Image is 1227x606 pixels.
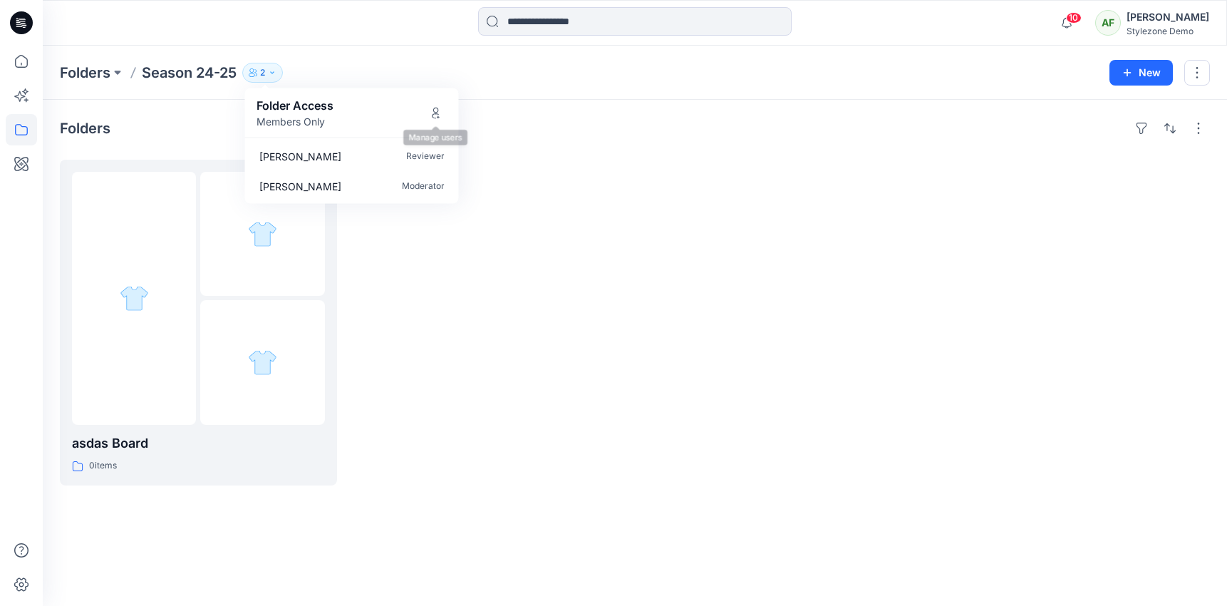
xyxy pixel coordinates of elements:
[142,63,237,83] p: Season 24-25
[257,97,333,114] p: Folder Access
[248,171,456,201] a: [PERSON_NAME]Moderator
[259,178,341,193] p: Anna Fesenko
[425,101,447,124] button: Manage Users
[248,141,456,171] a: [PERSON_NAME]Reviewer
[1127,9,1209,26] div: [PERSON_NAME]
[248,220,277,249] img: folder 2
[259,148,341,163] p: Taras Kozubov
[1066,12,1082,24] span: 10
[60,160,337,486] a: folder 1folder 2folder 3asdas Board0items
[60,120,110,137] h4: Folders
[1109,60,1173,86] button: New
[257,114,333,129] p: Members Only
[89,458,117,473] p: 0 items
[402,178,445,193] p: Moderator
[72,433,325,453] p: asdas Board
[1095,10,1121,36] div: AF
[242,63,283,83] button: 2
[260,65,265,81] p: 2
[120,284,149,313] img: folder 1
[60,63,110,83] a: Folders
[1127,26,1209,36] div: Stylezone Demo
[406,148,445,163] p: Reviewer
[248,348,277,377] img: folder 3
